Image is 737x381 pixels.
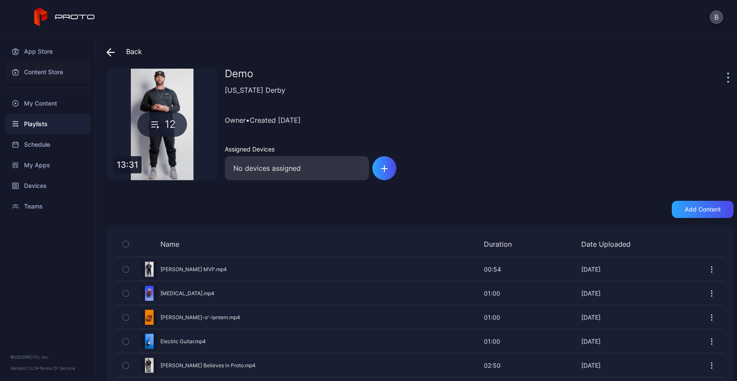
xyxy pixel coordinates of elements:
[581,240,646,248] div: Date Uploaded
[106,41,142,62] div: Back
[10,366,39,371] span: Version 1.12.0 •
[135,240,429,248] div: Name
[5,41,91,62] a: App Store
[225,86,734,94] div: [US_STATE] Derby
[484,240,527,248] div: Duration
[225,105,734,135] div: Owner • Created [DATE]
[5,134,91,155] a: Schedule
[137,112,187,137] div: 12
[672,201,734,218] button: Add content
[5,175,91,196] a: Devices
[5,155,91,175] a: My Apps
[5,93,91,114] a: My Content
[710,10,723,24] button: B
[225,145,369,153] div: Assigned Devices
[5,196,91,217] a: Teams
[5,114,91,134] a: Playlists
[685,206,721,213] div: Add content
[225,156,369,180] div: No devices assigned
[39,366,75,371] a: Terms Of Service
[225,69,725,86] div: Demo
[10,354,85,360] div: © 2025 PROTO, Inc.
[5,62,91,82] a: Content Store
